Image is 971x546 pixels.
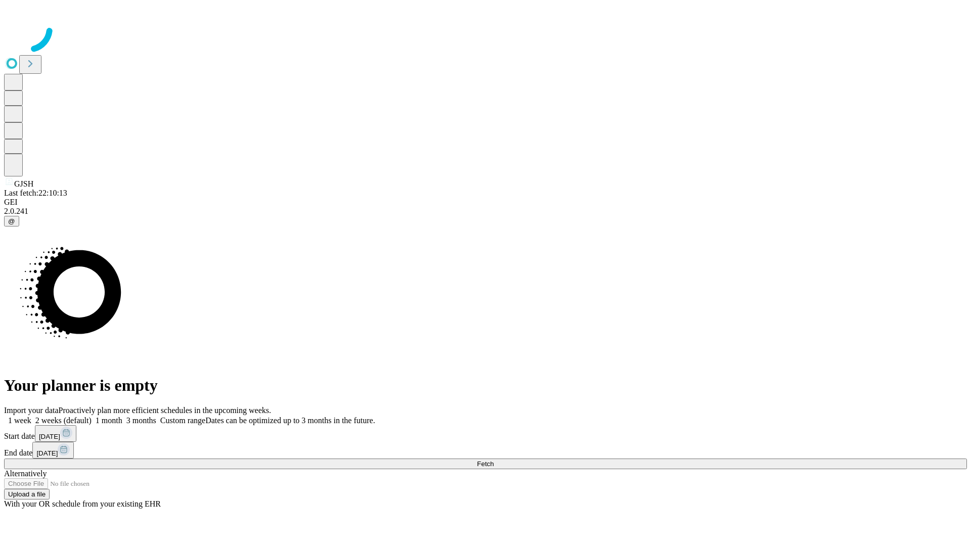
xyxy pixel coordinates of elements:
[8,416,31,425] span: 1 week
[477,460,494,468] span: Fetch
[35,416,92,425] span: 2 weeks (default)
[126,416,156,425] span: 3 months
[4,442,967,459] div: End date
[39,433,60,440] span: [DATE]
[4,489,50,499] button: Upload a file
[4,499,161,508] span: With your OR schedule from your existing EHR
[59,406,271,415] span: Proactively plan more efficient schedules in the upcoming weeks.
[8,217,15,225] span: @
[35,425,76,442] button: [DATE]
[160,416,205,425] span: Custom range
[14,179,33,188] span: GJSH
[205,416,375,425] span: Dates can be optimized up to 3 months in the future.
[96,416,122,425] span: 1 month
[4,376,967,395] h1: Your planner is empty
[4,425,967,442] div: Start date
[4,469,47,478] span: Alternatively
[4,207,967,216] div: 2.0.241
[32,442,74,459] button: [DATE]
[4,406,59,415] span: Import your data
[4,216,19,226] button: @
[4,459,967,469] button: Fetch
[4,198,967,207] div: GEI
[4,189,67,197] span: Last fetch: 22:10:13
[36,449,58,457] span: [DATE]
